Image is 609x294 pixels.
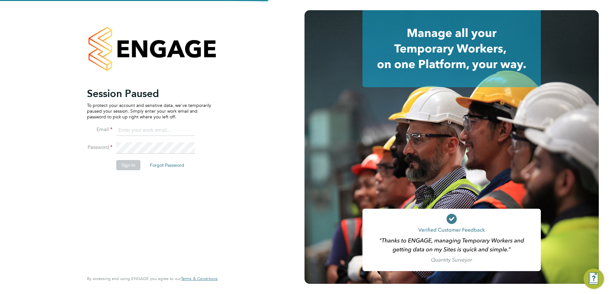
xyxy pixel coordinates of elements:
[181,276,218,281] a: Terms & Conditions
[87,102,211,120] p: To protect your account and sensitive data, we've temporarily paused your session. Simply enter y...
[116,160,140,170] button: Sign In
[116,125,195,136] input: Enter your work email...
[87,126,112,133] label: Email
[87,87,211,100] h2: Session Paused
[87,144,112,151] label: Password
[145,160,189,170] button: Forgot Password
[87,276,218,281] span: By accessing and using ENGAGE you agree to our
[584,269,604,289] button: Engage Resource Center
